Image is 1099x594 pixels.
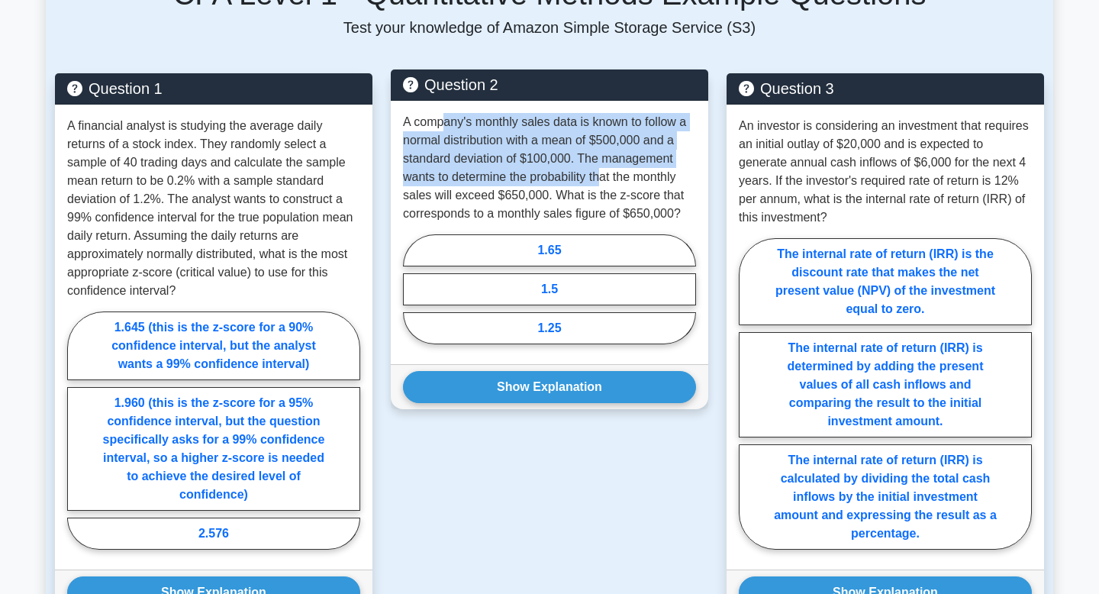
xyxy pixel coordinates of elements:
label: 1.25 [403,312,696,344]
label: The internal rate of return (IRR) is the discount rate that makes the net present value (NPV) of ... [739,238,1032,325]
h5: Question 3 [739,79,1032,98]
label: 1.5 [403,273,696,305]
label: The internal rate of return (IRR) is calculated by dividing the total cash inflows by the initial... [739,444,1032,550]
p: A company's monthly sales data is known to follow a normal distribution with a mean of $500,000 a... [403,113,696,223]
p: Test your knowledge of Amazon Simple Storage Service (S3) [55,18,1044,37]
p: A financial analyst is studying the average daily returns of a stock index. They randomly select ... [67,117,360,300]
p: An investor is considering an investment that requires an initial outlay of $20,000 and is expect... [739,117,1032,227]
h5: Question 1 [67,79,360,98]
button: Show Explanation [403,371,696,403]
label: 1.645 (this is the z-score for a 90% confidence interval, but the analyst wants a 99% confidence ... [67,312,360,380]
label: 2.576 [67,518,360,550]
h5: Question 2 [403,76,696,94]
label: 1.65 [403,234,696,266]
label: 1.960 (this is the z-score for a 95% confidence interval, but the question specifically asks for ... [67,387,360,511]
label: The internal rate of return (IRR) is determined by adding the present values of all cash inflows ... [739,332,1032,437]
